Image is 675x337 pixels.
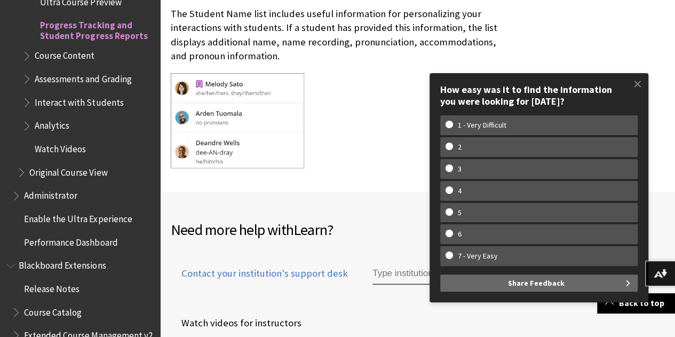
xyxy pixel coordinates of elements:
[35,70,131,84] span: Assessments and Grading
[446,164,474,174] w-span: 3
[24,210,132,224] span: Enable the Ultra Experience
[446,186,474,195] w-span: 4
[440,84,638,107] div: How easy was it to find the information you were looking for [DATE]?
[446,121,519,130] w-span: 1 - Very Difficult
[24,233,117,248] span: Performance Dashboard
[171,7,506,63] p: The Student Name list includes useful information for personalizing your interactions with studen...
[446,252,510,261] w-span: 7 - Very Easy
[171,267,348,280] span: Contact your institution's support desk
[446,230,474,239] w-span: 6
[171,315,301,331] span: Watch videos for instructors
[29,163,107,178] span: Original Course View
[24,280,80,294] span: Release Notes
[440,275,638,292] button: Share Feedback
[293,220,327,239] span: Learn
[446,208,474,217] w-span: 5
[35,140,86,154] span: Watch Videos
[597,293,675,313] a: Back to top
[35,47,94,61] span: Course Content
[171,73,304,168] img: Image of the student name list. There is an purple accommodation icon, pronouns beneath each stud...
[35,117,69,131] span: Analytics
[19,257,106,271] span: Blackboard Extensions
[171,315,304,331] a: Watch videos for instructors
[171,267,348,293] a: Contact your institution's support desk
[24,187,77,201] span: Administrator
[508,275,565,292] span: Share Feedback
[35,93,123,108] span: Interact with Students
[40,16,153,41] span: Progress Tracking and Student Progress Reports
[24,303,82,318] span: Course Catalog
[446,143,474,152] w-span: 2
[171,218,664,241] h2: Need more help with ?
[372,264,492,285] input: Type institution name to get support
